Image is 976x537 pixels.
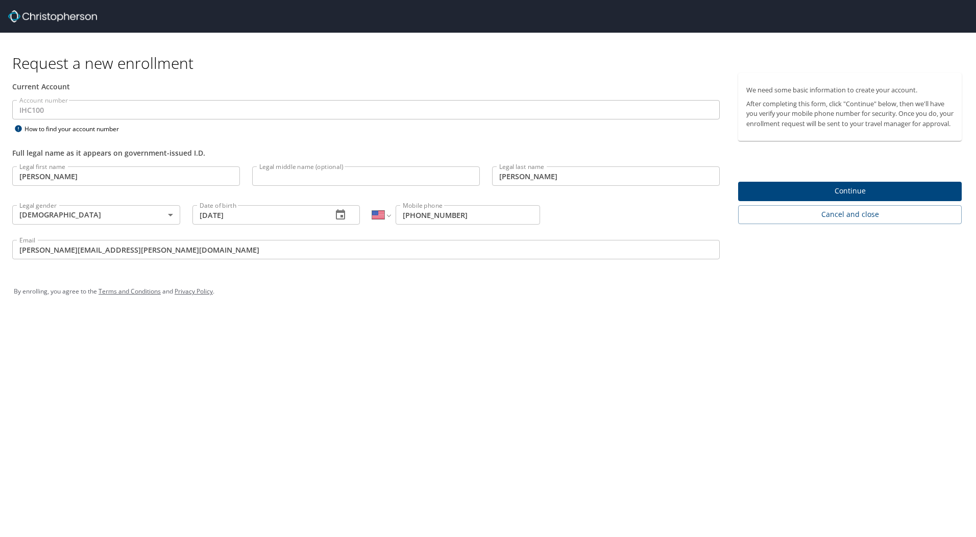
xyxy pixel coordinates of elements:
[738,205,962,224] button: Cancel and close
[746,185,954,198] span: Continue
[192,205,325,225] input: MM/DD/YYYY
[746,208,954,221] span: Cancel and close
[99,287,161,296] a: Terms and Conditions
[14,279,962,304] div: By enrolling, you agree to the and .
[746,85,954,95] p: We need some basic information to create your account.
[12,81,720,92] div: Current Account
[738,182,962,202] button: Continue
[12,53,970,73] h1: Request a new enrollment
[12,123,140,135] div: How to find your account number
[746,99,954,129] p: After completing this form, click "Continue" below, then we'll have you verify your mobile phone ...
[396,205,540,225] input: Enter phone number
[175,287,213,296] a: Privacy Policy
[12,148,720,158] div: Full legal name as it appears on government-issued I.D.
[12,205,180,225] div: [DEMOGRAPHIC_DATA]
[8,10,97,22] img: cbt logo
